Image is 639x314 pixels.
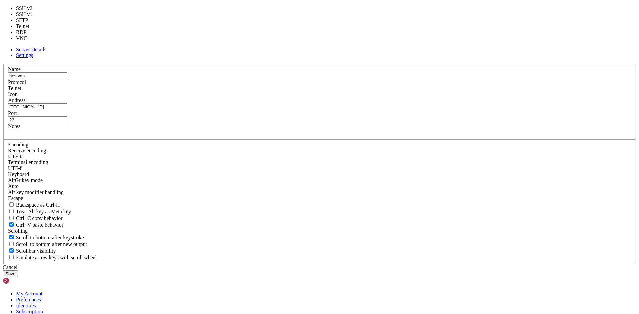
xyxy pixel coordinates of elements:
div: Cancel [3,264,636,270]
div: Auto [8,183,631,189]
input: Ctrl+V paste behavior [9,222,14,227]
label: Protocol [8,79,26,85]
input: Backspace as Ctrl-H [9,202,14,207]
input: Host Name or IP [8,103,67,110]
label: The default terminal encoding. ISO-2022 enables character map translations (like graphics maps). ... [8,159,48,165]
span: Scroll to bottom after keystroke [16,235,84,240]
a: Identities [16,303,36,308]
img: Shellngn [3,277,41,284]
li: SSH v2 [16,5,40,11]
label: Address [8,97,25,103]
span: Backspace as Ctrl-H [16,202,60,208]
x-row: FATAL ERROR: SSH protocol version 1 required by our configuration but not provided by remote [3,3,552,8]
label: When using the alternative screen buffer, and DECCKM (Application Cursor Keys) is active, mouse w... [8,255,97,260]
a: My Account [16,291,43,296]
label: Whether the Alt key acts as a Meta key or as a distinct Alt key. [8,209,71,214]
span: UTF-8 [8,154,23,159]
label: Scroll to bottom after new output. [8,241,87,247]
span: Treat Alt key as Meta key [16,209,71,214]
span: Scroll to bottom after new output [16,241,87,247]
label: Name [8,66,21,72]
a: Preferences [16,297,41,302]
a: Server Details [16,47,46,52]
li: SFTP [16,17,40,23]
button: Save [3,270,18,277]
span: UTF-8 [8,165,23,171]
label: Ctrl+V pastes if true, sends ^V to host if false. Ctrl+Shift+V sends ^V to host if true, pastes i... [8,222,63,228]
div: UTF-8 [8,154,631,159]
input: Ctrl+C copy behavior [9,216,14,220]
label: Whether to scroll to the bottom on any keystroke. [8,235,84,240]
li: VNC [16,35,40,41]
input: Emulate arrow keys with scroll wheel [9,255,14,259]
span: Auto [8,183,19,189]
input: Scrollbar visibility [9,248,14,253]
div: (0, 1) [3,8,5,14]
label: Controls how the Alt key is handled. Escape: Send an ESC prefix. 8-Bit: Add 128 to the typed char... [8,189,64,195]
label: Icon [8,91,17,97]
div: UTF-8 [8,165,631,171]
label: Set the expected encoding for data received from the host. If the encodings do not match, visual ... [8,148,46,153]
label: Notes [8,123,20,129]
span: Emulate arrow keys with scroll wheel [16,255,97,260]
div: Escape [8,195,631,201]
label: Scrolling [8,228,28,234]
input: Treat Alt key as Meta key [9,209,14,213]
span: Scrollbar visibility [16,248,56,254]
label: Port [8,110,17,116]
input: Server Name [8,72,67,79]
label: Ctrl-C copies if true, send ^C to host if false. Ctrl-Shift-C sends ^C to host if true, copies if... [8,215,63,221]
input: Scroll to bottom after keystroke [9,235,14,239]
input: Port Number [8,116,67,123]
span: Ctrl+C copy behavior [16,215,63,221]
span: Escape [8,195,23,201]
a: Settings [16,52,33,58]
li: RDP [16,29,40,35]
input: Scroll to bottom after new output [9,242,14,246]
li: SSH v1 [16,11,40,17]
li: Telnet [16,23,40,29]
label: Set the expected encoding for data received from the host. If the encodings do not match, visual ... [8,177,43,183]
span: Telnet [8,85,21,91]
label: Encoding [8,142,28,147]
div: Telnet [8,85,631,91]
label: Keyboard [8,171,29,177]
span: Ctrl+V paste behavior [16,222,63,228]
label: The vertical scrollbar mode. [8,248,56,254]
label: If true, the backspace should send BS ('\x08', aka ^H). Otherwise the backspace key should send '... [8,202,60,208]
